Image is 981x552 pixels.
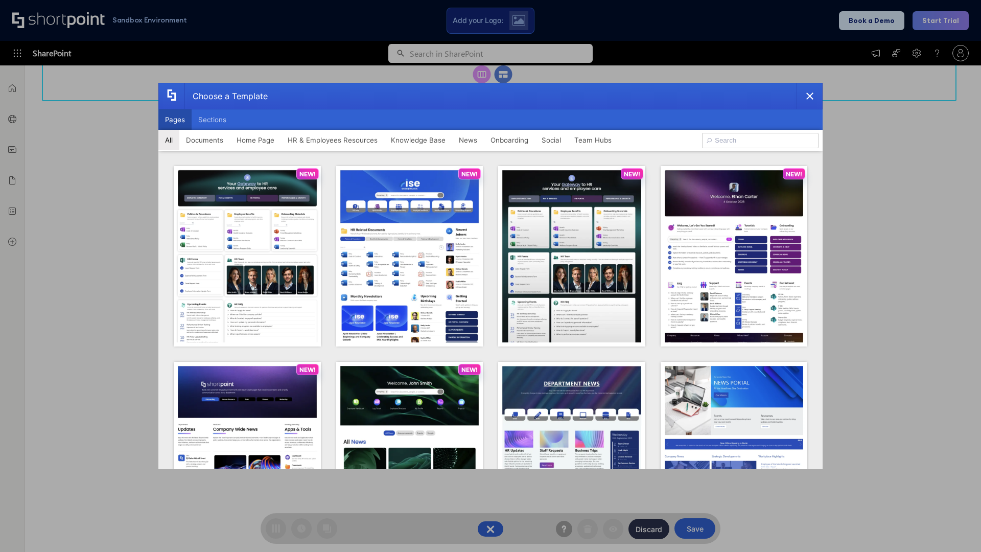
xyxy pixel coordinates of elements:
button: News [452,130,484,150]
button: Social [535,130,568,150]
button: Sections [192,109,233,130]
button: Onboarding [484,130,535,150]
p: NEW! [461,170,478,178]
p: NEW! [624,170,640,178]
button: HR & Employees Resources [281,130,384,150]
div: Choose a Template [184,83,268,109]
button: All [158,130,179,150]
p: NEW! [786,170,802,178]
button: Home Page [230,130,281,150]
button: Documents [179,130,230,150]
p: NEW! [299,366,316,374]
iframe: Chat Widget [930,503,981,552]
p: NEW! [461,366,478,374]
button: Team Hubs [568,130,618,150]
div: template selector [158,83,823,469]
p: NEW! [299,170,316,178]
button: Pages [158,109,192,130]
button: Knowledge Base [384,130,452,150]
input: Search [702,133,819,148]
